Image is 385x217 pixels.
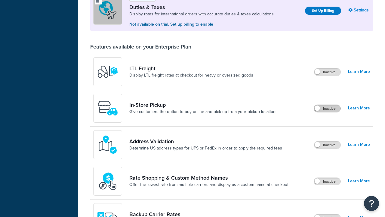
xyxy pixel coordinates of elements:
div: Features available on your Enterprise Plan [90,43,191,50]
button: Open Resource Center [364,196,379,211]
p: Not available on trial. Set up billing to enable [129,21,274,28]
label: Inactive [314,68,340,76]
a: Determine US address types for UPS or FedEx in order to apply the required fees [129,145,282,151]
a: Display LTL freight rates at checkout for heavy or oversized goods [129,72,253,78]
a: Settings [348,6,370,14]
label: Inactive [314,178,340,185]
a: Duties & Taxes [129,4,274,11]
a: Set Up Billing [305,7,341,15]
a: Display rates for international orders with accurate duties & taxes calculations [129,11,274,17]
a: Learn More [348,177,370,185]
a: Address Validation [129,138,282,145]
img: wfgcfpwTIucLEAAAAASUVORK5CYII= [97,98,118,119]
a: In-Store Pickup [129,102,278,108]
img: kIG8fy0lQAAAABJRU5ErkJggg== [97,134,118,155]
a: Learn More [348,68,370,76]
label: Inactive [314,141,340,149]
img: icon-duo-feat-rate-shopping-ecdd8bed.png [97,171,118,192]
a: Offer the lowest rate from multiple carriers and display as a custom name at checkout [129,182,288,188]
label: Inactive [314,105,340,112]
a: Rate Shopping & Custom Method Names [129,175,288,181]
a: LTL Freight [129,65,253,72]
a: Learn More [348,104,370,112]
a: Learn More [348,140,370,149]
img: y79ZsPf0fXUFUhFXDzUgf+ktZg5F2+ohG75+v3d2s1D9TjoU8PiyCIluIjV41seZevKCRuEjTPPOKHJsQcmKCXGdfprl3L4q7... [97,61,118,82]
a: Give customers the option to buy online and pick up from your pickup locations [129,109,278,115]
